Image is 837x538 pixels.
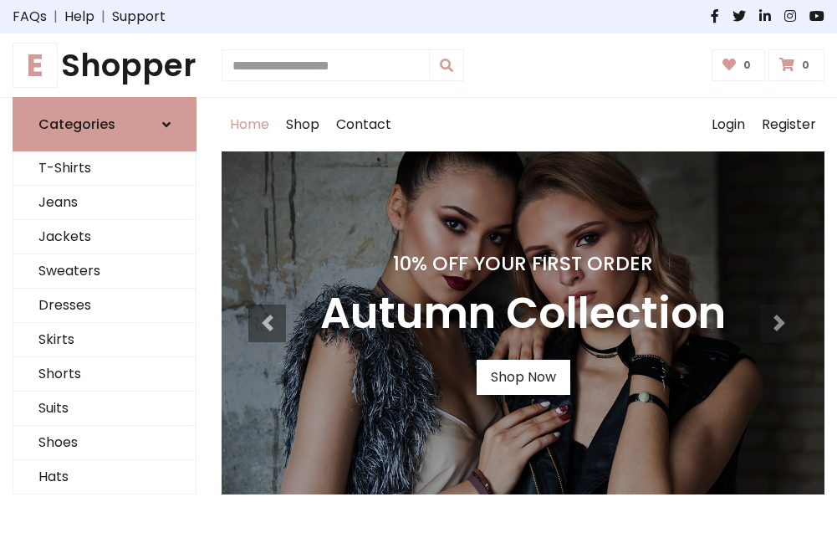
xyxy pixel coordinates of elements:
[712,49,766,81] a: 0
[13,392,196,426] a: Suits
[320,252,726,275] h4: 10% Off Your First Order
[13,220,196,254] a: Jackets
[64,7,94,27] a: Help
[94,7,112,27] span: |
[328,98,400,151] a: Contact
[13,43,58,88] span: E
[47,7,64,27] span: |
[13,357,196,392] a: Shorts
[112,7,166,27] a: Support
[13,97,196,151] a: Categories
[739,58,755,73] span: 0
[13,323,196,357] a: Skirts
[38,116,115,132] h6: Categories
[798,58,814,73] span: 0
[13,254,196,289] a: Sweaters
[13,7,47,27] a: FAQs
[278,98,328,151] a: Shop
[13,426,196,460] a: Shoes
[222,98,278,151] a: Home
[13,460,196,494] a: Hats
[13,186,196,220] a: Jeans
[768,49,824,81] a: 0
[13,47,196,84] h1: Shopper
[477,360,570,395] a: Shop Now
[320,289,726,340] h3: Autumn Collection
[13,289,196,323] a: Dresses
[13,151,196,186] a: T-Shirts
[703,98,753,151] a: Login
[13,47,196,84] a: EShopper
[753,98,824,151] a: Register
